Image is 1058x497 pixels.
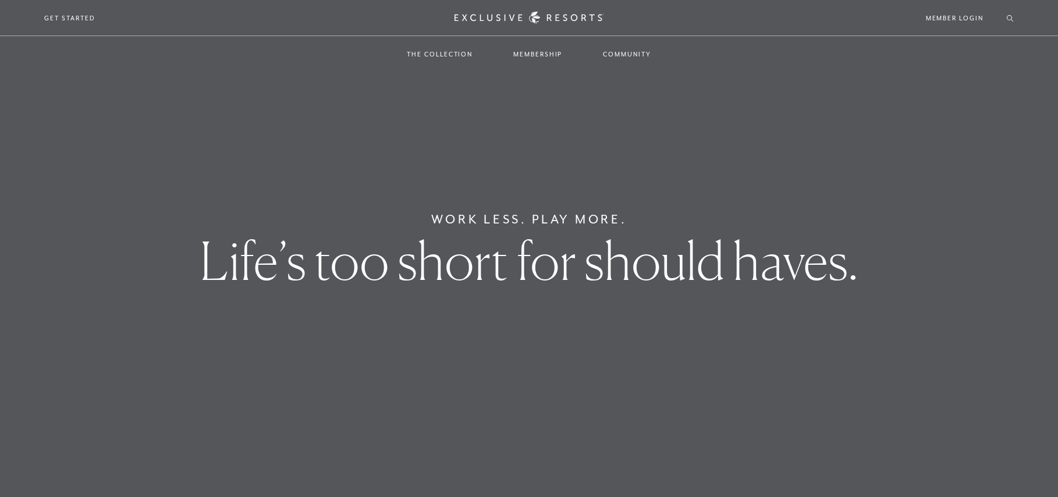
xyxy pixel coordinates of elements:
[200,235,858,287] h1: Life’s too short for should haves.
[431,210,627,229] h6: Work Less. Play More.
[44,13,95,23] a: Get Started
[395,37,484,71] a: The Collection
[926,13,984,23] a: Member Login
[591,37,662,71] a: Community
[502,37,574,71] a: Membership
